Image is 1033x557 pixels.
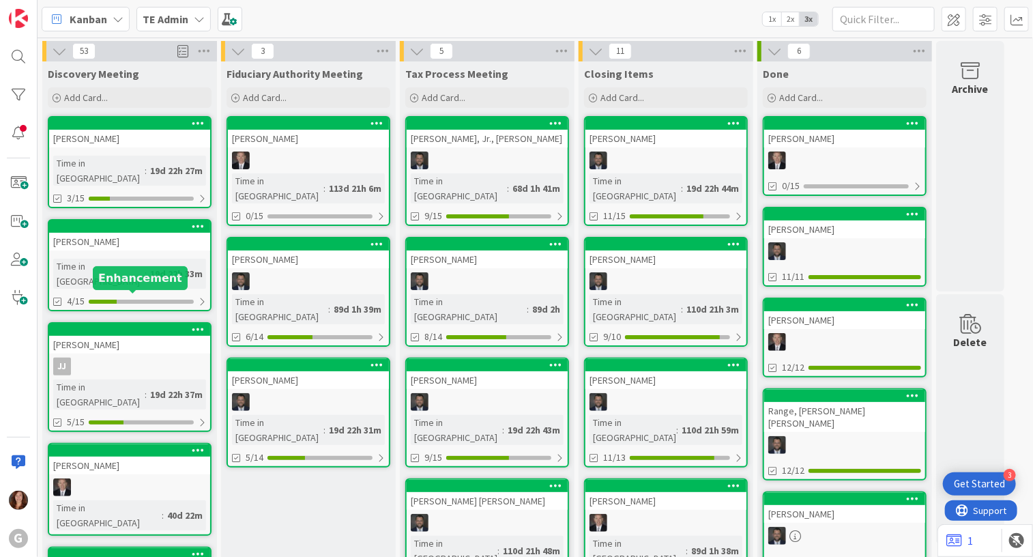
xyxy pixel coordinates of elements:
span: 1x [763,12,781,26]
div: [PERSON_NAME] [49,117,210,147]
span: : [527,302,529,317]
img: JW [768,242,786,260]
span: Support [29,2,62,18]
span: 11/11 [782,270,804,284]
img: BG [232,152,250,169]
div: [PERSON_NAME] [407,359,568,389]
div: [PERSON_NAME] [PERSON_NAME] [407,480,568,510]
div: JW [585,152,746,169]
div: 19d 22h 27m [147,163,206,178]
span: Add Card... [64,91,108,104]
div: Time in [GEOGRAPHIC_DATA] [232,294,328,324]
div: Time in [GEOGRAPHIC_DATA] [232,415,323,445]
div: Time in [GEOGRAPHIC_DATA] [53,380,145,410]
img: CA [9,491,28,510]
div: [PERSON_NAME] [585,251,746,268]
img: JW [590,393,607,411]
span: Add Card... [600,91,644,104]
input: Quick Filter... [832,7,935,31]
div: Time in [GEOGRAPHIC_DATA] [411,173,507,203]
span: : [328,302,330,317]
div: JW [764,242,925,260]
div: [PERSON_NAME] [49,220,210,251]
span: : [162,508,164,523]
span: 0/15 [246,209,263,223]
span: : [323,423,325,438]
span: Add Card... [422,91,465,104]
span: 53 [72,43,96,59]
img: JW [590,272,607,290]
div: [PERSON_NAME] [764,299,925,329]
div: [PERSON_NAME] [228,359,389,389]
span: 11/15 [603,209,626,223]
div: BG [585,514,746,532]
img: JW [411,272,428,290]
div: 3 [1004,469,1016,481]
div: G [9,529,28,548]
div: Archive [952,81,989,97]
div: Time in [GEOGRAPHIC_DATA] [411,415,502,445]
div: [PERSON_NAME] [764,311,925,329]
div: [PERSON_NAME] [585,238,746,268]
div: [PERSON_NAME] [228,371,389,389]
div: 40d 22m [164,508,206,523]
div: [PERSON_NAME] [585,492,746,510]
div: JW [407,152,568,169]
div: [PERSON_NAME] [228,130,389,147]
span: 9/15 [424,209,442,223]
div: BG [764,333,925,351]
div: 19d 22h 31m [325,423,385,438]
img: JW [411,152,428,169]
img: JW [232,393,250,411]
span: 0/15 [782,179,800,193]
img: JW [411,393,428,411]
div: Time in [GEOGRAPHIC_DATA] [53,156,145,186]
div: 110d 21h 59m [678,423,742,438]
span: : [145,163,147,178]
div: 113d 21h 6m [325,181,385,196]
span: 2x [781,12,800,26]
img: JW [768,436,786,454]
div: 19d 22h 37m [147,387,206,402]
span: 12/12 [782,360,804,375]
span: Discovery Meeting [48,67,139,81]
div: JW [585,393,746,411]
div: 89d 1h 39m [330,302,385,317]
img: Visit kanbanzone.com [9,9,28,28]
div: [PERSON_NAME] [764,493,925,523]
span: Tax Process Meeting [405,67,508,81]
span: : [145,387,147,402]
span: 9/15 [424,451,442,465]
span: 4/15 [67,294,85,309]
span: 8/14 [424,330,442,344]
div: [PERSON_NAME] [585,359,746,389]
div: [PERSON_NAME] [764,220,925,238]
div: Range, [PERSON_NAME] [PERSON_NAME] [764,402,925,432]
h5: Enhancement [98,272,182,285]
span: 5/14 [246,451,263,465]
div: [PERSON_NAME], Jr., [PERSON_NAME] [407,117,568,147]
div: JW [764,436,925,454]
div: Time in [GEOGRAPHIC_DATA] [590,294,681,324]
div: [PERSON_NAME] [49,233,210,251]
img: BG [53,479,71,496]
span: 11 [609,43,632,59]
div: [PERSON_NAME] [764,130,925,147]
div: Time in [GEOGRAPHIC_DATA] [590,173,681,203]
div: Time in [GEOGRAPHIC_DATA] [53,259,145,289]
img: JW [768,527,786,545]
img: JW [411,514,428,532]
span: Done [763,67,789,81]
div: Open Get Started checklist, remaining modules: 3 [943,472,1016,496]
div: Get Started [954,477,1005,491]
span: : [676,423,678,438]
img: JW [232,272,250,290]
div: 68d 1h 41m [509,181,564,196]
div: [PERSON_NAME] [49,130,210,147]
span: : [323,181,325,196]
div: Range, [PERSON_NAME] [PERSON_NAME] [764,390,925,432]
div: [PERSON_NAME] [585,371,746,389]
div: [PERSON_NAME] [764,505,925,523]
div: [PERSON_NAME] [49,457,210,474]
span: 6 [787,43,811,59]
